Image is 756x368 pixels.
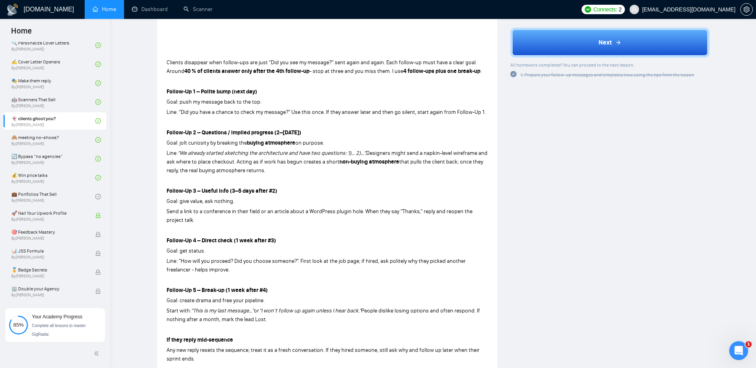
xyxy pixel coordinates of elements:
strong: buying atmosphere [247,139,295,146]
span: lock [95,251,101,256]
span: or [254,307,259,314]
button: setting [740,3,753,16]
a: 👻 clients ghost you?By[PERSON_NAME] [11,112,95,130]
span: Send a link to a conference in their field or an article about a WordPress plugin hole. When they... [167,208,472,223]
span: - stop at three and you miss them. I use [309,68,403,74]
span: check-circle [510,71,517,77]
span: Connects: [593,5,617,14]
span: : [480,68,482,74]
a: 💼 Portfolios That SellBy[PERSON_NAME] [11,188,95,205]
span: By [PERSON_NAME] [11,293,87,297]
iframe: Intercom live chat [729,341,748,360]
span: check-circle [95,137,101,143]
span: Goal: jolt curiosity by breaking the [167,139,247,146]
span: check-circle [95,43,101,48]
a: homeHome [93,6,116,13]
span: on purpose. [295,139,324,146]
span: 2 [619,5,622,14]
a: 🔄 Bypass “no agencies”By[PERSON_NAME] [11,150,95,167]
span: Goal: create drama and free your pipeline. [167,297,265,304]
a: 🔍 Personalize Cover LettersBy[PERSON_NAME] [11,37,95,54]
span: Goal: give value, ask nothing. [167,198,234,204]
span: setting [741,6,752,13]
span: By [PERSON_NAME] [11,255,87,260]
strong: 40 % of clients answer only after the 4th follow-up [184,68,309,74]
em: “I won’t follow up again unless I hear back.” [259,307,361,314]
em: “We already started sketching the architecture and have two questions: 1)… 2)…”. [178,150,366,156]
strong: non-buying atmosphere [339,158,399,165]
span: People dislike losing options and often respond. If nothing after a month, mark the lead Lost. [167,307,480,323]
strong: Follow-Up 1 – Polite bump (next day) [167,88,257,95]
span: check-circle [95,118,101,124]
span: check-circle [95,156,101,162]
span: check-circle [95,80,101,86]
img: logo [6,4,19,16]
span: 1. Prepare your follow-up messages and templates now, using the tips from the lesson [521,72,694,78]
span: Start with: [167,307,191,314]
span: check-circle [95,61,101,67]
span: double-left [94,349,102,357]
span: Your Academy Progress [32,314,82,320]
span: 📊 JSS Formula [11,247,87,255]
span: By [PERSON_NAME] [11,274,87,279]
strong: Follow-Up 4 – Direct check (1 week after #3) [167,237,276,244]
span: check-circle [95,175,101,180]
span: 🎯 Feedback Mastery [11,228,87,236]
a: ✍️ Cover Letter OpenersBy[PERSON_NAME] [11,56,95,73]
strong: Follow-Up 3 – Useful info (3–5 days after #2) [167,188,277,194]
span: that pulls the client back; once they reply, the real buying atmosphere returns. [167,158,483,174]
span: Home [5,25,38,42]
strong: Follow-Up 2 – Questions / implied progress (2–[DATE]) [167,129,301,136]
span: user [632,7,637,12]
a: setting [740,6,753,13]
span: 🏅 Badge Secrets [11,266,87,274]
span: Any new reply resets the sequence; treat it as a fresh conversation. If they hired someone, still... [167,347,480,362]
strong: If they reply mid-sequence [167,336,233,343]
strong: 4 follow-ups plus one break-up [403,68,480,74]
span: Next [598,38,612,47]
button: Next [510,28,710,58]
span: Line: [167,150,178,156]
span: lock [95,288,101,294]
span: All homework completed! You can proceed to the next lesson: [510,62,634,68]
a: 💰 Win price talksBy[PERSON_NAME] [11,169,95,186]
span: lock [95,213,101,218]
a: searchScanner [183,6,213,13]
span: lock [95,232,101,237]
strong: Follow-Up 5 – Break-up (1 week after #4) [167,287,268,294]
span: 🚀 Nail Your Upwork Profile [11,209,87,217]
span: check-circle [95,194,101,199]
img: upwork-logo.png [585,6,591,13]
span: By [PERSON_NAME] [11,217,87,222]
span: 1 [745,341,752,348]
span: Line: “How will you proceed? Did you choose someone?”. First look at the job page; if hired, ask ... [167,258,466,273]
a: dashboardDashboard [132,6,168,13]
span: 85% [9,322,28,327]
span: Complete all lessons to master GigRadar. [32,323,86,336]
span: Goal: get status. [167,247,205,254]
a: 🙈 meeting no-shows?By[PERSON_NAME] [11,131,95,149]
span: 🏢 Double your Agency [11,285,87,293]
span: Designers might send a napkin-level wireframe and ask where to place checkout. Acting as if work ... [167,150,487,165]
span: Goal: push my message back to the top. [167,99,261,105]
span: Line: “Did you have a chance to check my message?” Use this once. If they answer later and then g... [167,109,485,115]
a: 🎭 Make them replyBy[PERSON_NAME] [11,74,95,92]
a: 🤖 Scanners That SellBy[PERSON_NAME] [11,93,95,111]
span: By [PERSON_NAME] [11,236,87,241]
span: Clients disappear when follow-ups are just “Did you see my message?” sent again and again. Each f... [167,59,477,74]
em: “This is my last message…” [191,307,254,314]
span: check-circle [95,99,101,105]
span: lock [95,269,101,275]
